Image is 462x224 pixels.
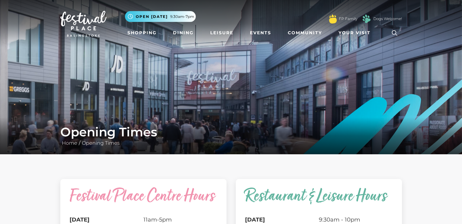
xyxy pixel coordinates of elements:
caption: Restaurant & Leisure Hours [245,188,393,215]
th: [DATE] [70,215,143,224]
caption: Festival Place Centre Hours [70,188,217,215]
button: Open [DATE] 9.30am-7pm [125,11,196,22]
span: Open [DATE] [136,14,168,19]
a: Dining [171,27,196,39]
td: 9:30am - 10pm [319,215,393,224]
a: Leisure [208,27,236,39]
a: Home [60,140,79,146]
a: Shopping [125,27,159,39]
img: Festival Place Logo [60,11,106,37]
a: FP Family [339,16,357,22]
span: Your Visit [339,30,371,36]
a: Your Visit [336,27,376,39]
a: Dogs Welcome! [373,16,402,22]
a: Community [285,27,324,39]
span: 9.30am-7pm [170,14,194,19]
h1: Opening Times [60,125,402,139]
a: Events [247,27,274,39]
td: 11am-5pm [143,215,217,224]
div: / [56,125,407,147]
a: Opening Times [80,140,121,146]
th: [DATE] [245,215,319,224]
